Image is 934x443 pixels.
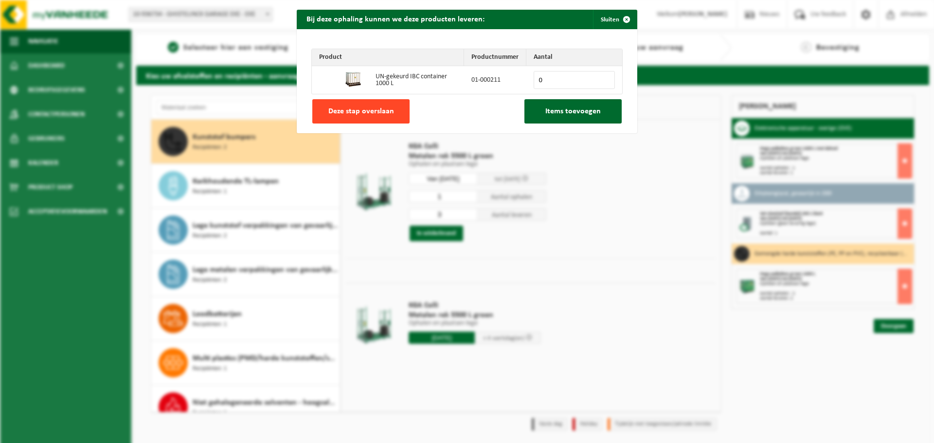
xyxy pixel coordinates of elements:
button: Items toevoegen [524,99,622,124]
img: 01-000211 [345,71,361,87]
span: Deze stap overslaan [328,107,394,115]
button: Sluiten [593,10,636,29]
td: UN-gekeurd IBC container 1000 L [368,66,464,94]
button: Deze stap overslaan [312,99,410,124]
h2: Bij deze ophaling kunnen we deze producten leveren: [297,10,494,28]
td: 01-000211 [464,66,526,94]
th: Product [312,49,464,66]
th: Productnummer [464,49,526,66]
span: Items toevoegen [545,107,601,115]
th: Aantal [526,49,622,66]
